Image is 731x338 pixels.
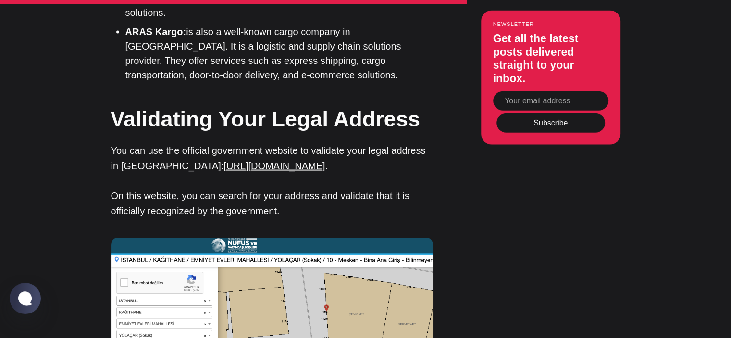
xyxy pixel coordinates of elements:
[111,143,433,174] p: You can use the official government website to validate your legal address in [GEOGRAPHIC_DATA]: .
[201,93,227,103] button: Sign in
[163,41,195,50] span: Ikamet
[107,19,249,37] h1: Start the conversation
[15,40,340,52] p: Become a member of to start commenting.
[125,25,433,82] li: is also a well-known cargo company in [GEOGRAPHIC_DATA]. It is a logistic and supply chain soluti...
[128,92,199,103] span: Already a member?
[111,188,433,219] p: On this website, you can search for your address and validate that it is officially recognized by...
[146,66,210,87] button: Sign up now
[111,104,433,134] h2: Validating Your Legal Address
[496,113,605,132] button: Subscribe
[493,21,608,26] small: Newsletter
[125,26,186,37] strong: ARAS Kargo:
[493,32,608,85] h3: Get all the latest posts delivered straight to your inbox.
[223,161,325,171] a: [URL][DOMAIN_NAME]
[493,91,608,110] input: Your email address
